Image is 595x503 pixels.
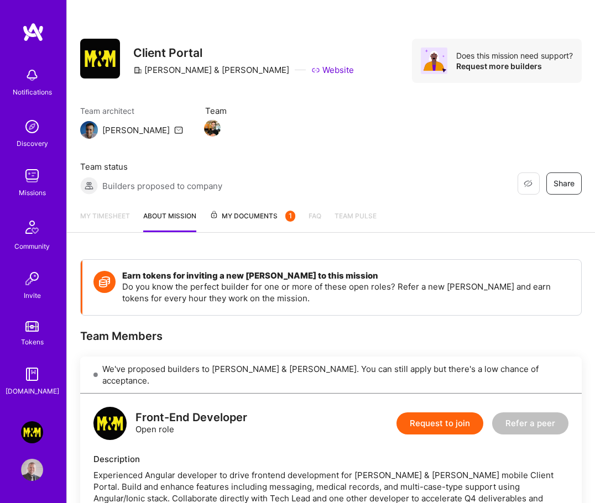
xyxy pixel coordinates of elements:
div: 1 [285,211,295,222]
h3: Client Portal [133,46,354,60]
div: [PERSON_NAME] & [PERSON_NAME] [133,64,289,76]
i: icon CompanyGray [133,66,142,75]
img: Token icon [93,271,116,293]
img: discovery [21,116,43,138]
div: Request more builders [456,61,573,71]
div: We've proposed builders to [PERSON_NAME] & [PERSON_NAME]. You can still apply but there's a low c... [80,357,582,394]
span: Builders proposed to company [102,180,222,192]
div: [PERSON_NAME] [102,124,170,136]
div: Description [93,453,568,465]
i: icon EyeClosed [524,179,533,188]
span: My Documents [210,210,295,222]
img: User Avatar [21,459,43,481]
a: About Mission [143,210,196,232]
img: Company Logo [80,39,120,78]
button: Refer a peer [492,412,568,434]
img: Builders proposed to company [80,177,98,195]
img: Team Member Avatar [204,120,221,137]
div: Discovery [17,138,48,149]
div: Missions [19,187,46,198]
button: Share [546,172,582,195]
a: Team Member Avatar [205,119,220,138]
span: Share [554,178,575,189]
div: Open role [135,412,247,435]
div: Team Members [80,329,582,343]
div: Invite [24,290,41,301]
button: Request to join [396,412,483,434]
img: Avatar [421,48,447,74]
img: Morgan & Morgan: Client Portal [21,421,43,443]
a: Morgan & Morgan: Client Portal [18,421,46,443]
img: logo [22,22,44,42]
a: FAQ [309,210,321,232]
a: User Avatar [18,459,46,481]
span: Team [205,105,227,117]
img: Team Architect [80,121,98,139]
a: Website [311,64,354,76]
span: Team Pulse [335,212,377,220]
img: guide book [21,363,43,385]
div: Front-End Developer [135,412,247,423]
div: Tokens [21,336,44,348]
img: Community [19,214,45,240]
i: icon Mail [174,125,183,134]
a: My timesheet [80,210,130,232]
p: Do you know the perfect builder for one or more of these open roles? Refer a new [PERSON_NAME] an... [122,281,570,304]
div: Community [14,240,50,252]
img: tokens [25,321,39,332]
img: teamwork [21,165,43,187]
div: Notifications [13,86,52,98]
div: [DOMAIN_NAME] [6,385,59,397]
img: Invite [21,268,43,290]
div: Does this mission need support? [456,50,573,61]
span: Team architect [80,105,183,117]
a: Team Pulse [335,210,377,232]
h4: Earn tokens for inviting a new [PERSON_NAME] to this mission [122,271,570,281]
img: logo [93,407,127,440]
img: bell [21,64,43,86]
a: My Documents1 [210,210,295,232]
span: Team status [80,161,222,172]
